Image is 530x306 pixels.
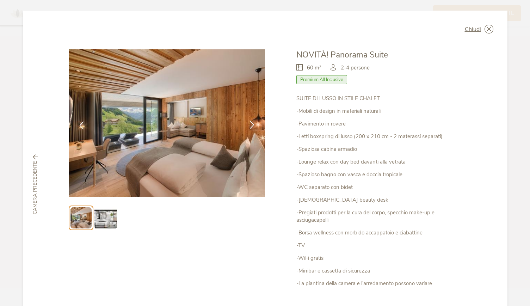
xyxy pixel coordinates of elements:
img: Preview [70,207,92,228]
img: NOVITÀ! Panorama Suite [69,49,265,197]
p: -Spazioso bagno con vasca e doccia tropicale [296,171,461,178]
p: -WiFi gratis [296,255,461,262]
p: -Letti boxspring di lusso (200 x 210 cm - 2 materassi separati) [296,133,461,140]
p: -La piantina della camera e l’arredamento possono variare [296,280,461,287]
p: -WC separato con bidet [296,184,461,191]
img: Preview [94,207,117,229]
p: -Pregiati prodotti per la cura del corpo, specchio make-up e asciugacapelli [296,209,461,224]
span: NOVITÀ! Panorama Suite [296,49,388,60]
span: 2-4 persone [341,64,370,72]
span: Premium All Inclusive [296,75,347,84]
span: Camera precedente [32,161,39,214]
p: -[DEMOGRAPHIC_DATA] beauty desk [296,196,461,204]
p: -TV [296,242,461,249]
span: 60 m² [307,64,321,72]
p: -Spaziosa cabina armadio [296,146,461,153]
p: -Lounge relax con day bed davanti alla vetrata [296,158,461,166]
p: SUITE DI LUSSO IN STILE CHALET [296,95,461,102]
p: -Pavimento in rovere [296,120,461,128]
p: -Minibar e cassetta di sicurezza [296,267,461,275]
p: -Mobili di design in materiali naturali [296,108,461,115]
p: -Borsa wellness con morbido accappatoio e ciabattine [296,229,461,237]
